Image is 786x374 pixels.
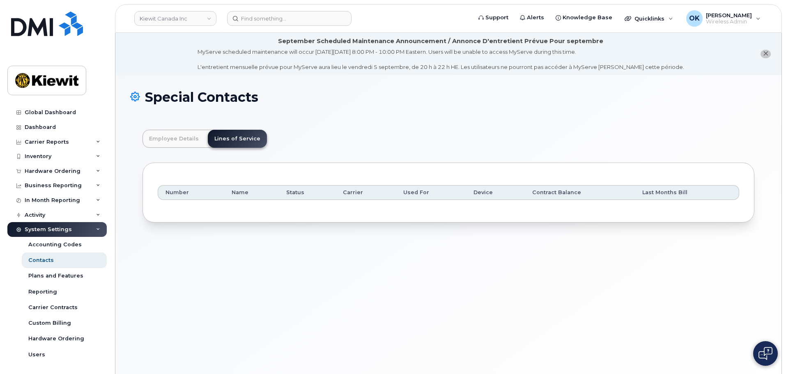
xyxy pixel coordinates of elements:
[224,185,279,200] th: Name
[525,185,635,200] th: Contract Balance
[158,185,224,200] th: Number
[142,130,205,148] a: Employee Details
[758,347,772,360] img: Open chat
[278,37,603,46] div: September Scheduled Maintenance Announcement / Annonce D'entretient Prévue Pour septembre
[635,185,739,200] th: Last Months Bill
[761,50,771,58] button: close notification
[279,185,336,200] th: Status
[208,130,267,148] a: Lines of Service
[198,48,684,71] div: MyServe scheduled maintenance will occur [DATE][DATE] 8:00 PM - 10:00 PM Eastern. Users will be u...
[336,185,396,200] th: Carrier
[466,185,525,200] th: Device
[396,185,466,200] th: Used For
[130,90,767,104] h1: Special Contacts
